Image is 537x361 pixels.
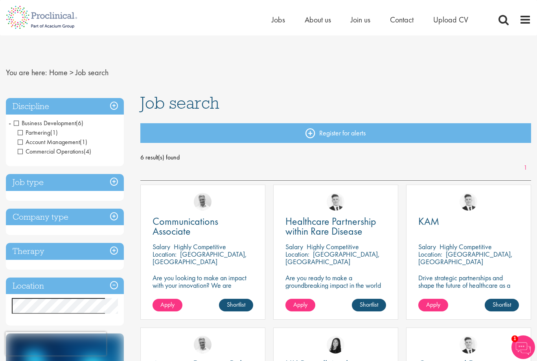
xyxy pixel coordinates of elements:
img: Numhom Sudsok [327,336,344,354]
span: Salary [418,242,436,251]
a: Register for alerts [140,123,531,143]
p: Are you looking to make an impact with your innovation? We are working with a well-established ph... [153,274,253,319]
a: Shortlist [219,299,253,311]
span: Location: [418,250,442,259]
a: breadcrumb link [49,67,68,78]
a: Communications Associate [153,217,253,236]
span: Salary [285,242,303,251]
span: Apply [426,300,440,309]
img: Nicolas Daniel [327,193,344,211]
a: Apply [285,299,315,311]
a: Shortlist [485,299,519,311]
span: > [70,67,74,78]
span: Apply [293,300,307,309]
p: [GEOGRAPHIC_DATA], [GEOGRAPHIC_DATA] [418,250,513,266]
span: Business Development [14,119,76,127]
p: Drive strategic partnerships and shape the future of healthcare as a Key Account Manager in the p... [418,274,519,304]
img: Nicolas Daniel [460,193,477,211]
a: Join us [351,15,370,25]
a: About us [305,15,331,25]
a: Apply [418,299,448,311]
span: Partnering [18,128,50,137]
img: Nicolas Daniel [460,336,477,354]
span: Location: [153,250,177,259]
a: Healthcare Partnership within Rare Disease [285,217,386,236]
span: Commercial Operations [18,147,84,156]
span: Partnering [18,128,58,137]
span: (1) [80,138,87,146]
span: (4) [84,147,91,156]
span: Salary [153,242,170,251]
p: Are you ready to make a groundbreaking impact in the world of biotechnology? Join a growing compa... [285,274,386,311]
span: Communications Associate [153,215,218,238]
span: Location: [285,250,309,259]
a: Jobs [272,15,285,25]
span: Job search [75,67,109,78]
p: Highly Competitive [174,242,226,251]
span: 6 result(s) found [140,152,531,163]
p: Highly Competitive [307,242,359,251]
a: Upload CV [433,15,468,25]
h3: Company type [6,209,124,226]
img: Joshua Bye [194,336,211,354]
a: 1 [520,163,531,172]
a: KAM [418,217,519,226]
h3: Discipline [6,98,124,115]
p: [GEOGRAPHIC_DATA], [GEOGRAPHIC_DATA] [153,250,247,266]
span: (1) [50,128,58,137]
p: [GEOGRAPHIC_DATA], [GEOGRAPHIC_DATA] [285,250,380,266]
span: 1 [511,335,518,342]
h3: Job type [6,174,124,191]
h3: Location [6,278,124,294]
span: KAM [418,215,439,228]
span: Business Development [14,119,83,127]
span: Healthcare Partnership within Rare Disease [285,215,376,238]
a: Apply [153,299,182,311]
p: Highly Competitive [440,242,492,251]
a: Shortlist [352,299,386,311]
span: (6) [76,119,83,127]
span: Account Management [18,138,87,146]
img: Chatbot [511,335,535,359]
a: Contact [390,15,414,25]
span: Job search [140,92,219,113]
span: Apply [160,300,175,309]
h3: Therapy [6,243,124,260]
span: - [9,117,11,129]
span: You are here: [6,67,47,78]
span: Commercial Operations [18,147,91,156]
span: Account Management [18,138,80,146]
img: Joshua Bye [194,193,211,211]
iframe: reCAPTCHA [6,332,106,355]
